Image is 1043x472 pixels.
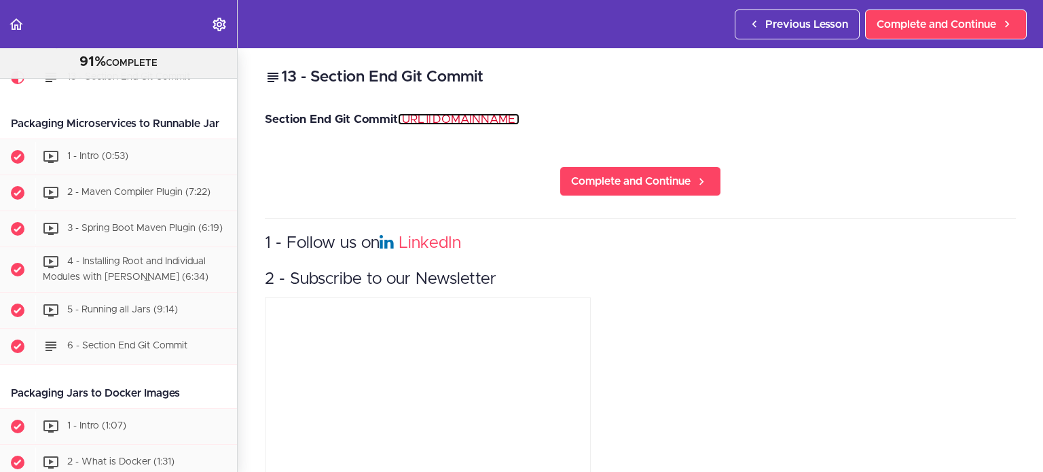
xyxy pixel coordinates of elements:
svg: Back to course curriculum [8,16,24,33]
span: 4 - Installing Root and Individual Modules with [PERSON_NAME] (6:34) [43,257,208,282]
span: 3 - Spring Boot Maven Plugin (6:19) [67,223,223,233]
span: 2 - Maven Compiler Plugin (7:22) [67,187,211,197]
a: [URL][DOMAIN_NAME] [398,113,519,125]
svg: Settings Menu [211,16,227,33]
div: COMPLETE [17,54,220,71]
span: 5 - Running all Jars (9:14) [67,305,178,314]
strong: Section End Git Commit [265,113,398,125]
h3: 2 - Subscribe to our Newsletter [265,268,1016,291]
a: Complete and Continue [865,10,1027,39]
span: 2 - What is Docker (1:31) [67,457,175,467]
a: Previous Lesson [735,10,860,39]
span: 6 - Section End Git Commit [67,341,187,350]
span: Complete and Continue [877,16,996,33]
span: 1 - Intro (1:07) [67,421,126,431]
h2: 13 - Section End Git Commit [265,66,1016,89]
span: Complete and Continue [571,173,691,189]
h3: 1 - Follow us on [265,232,1016,255]
span: Previous Lesson [765,16,848,33]
a: LinkedIn [399,235,461,251]
span: 91% [79,55,106,69]
a: Complete and Continue [560,166,721,196]
span: 1 - Intro (0:53) [67,151,128,161]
